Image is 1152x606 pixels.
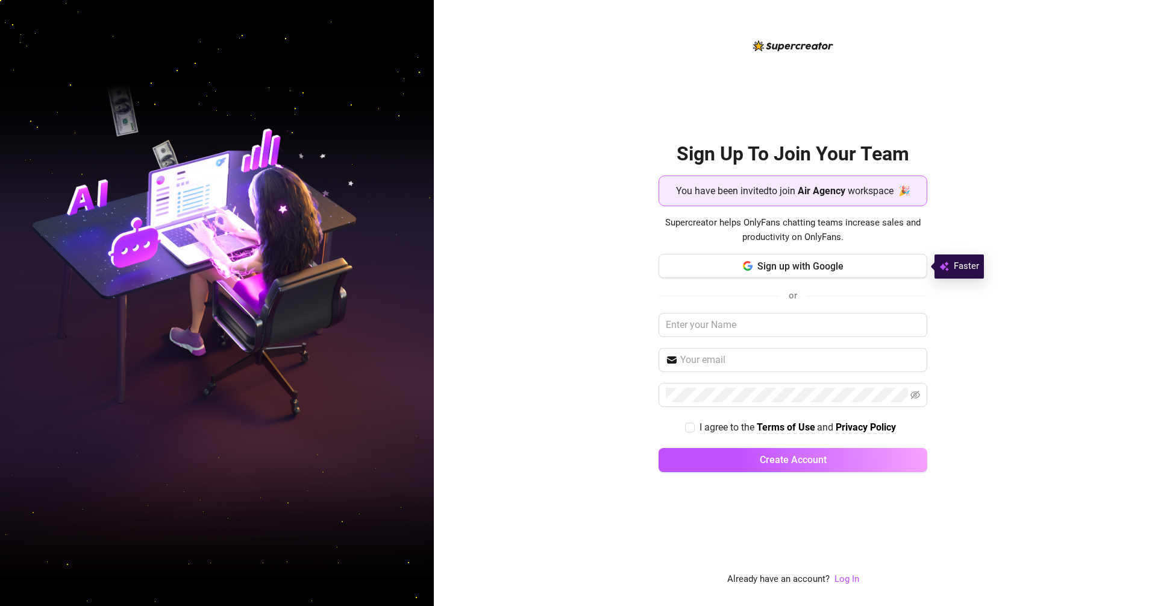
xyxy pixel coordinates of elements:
[700,421,757,433] span: I agree to the
[659,254,927,278] button: Sign up with Google
[659,313,927,337] input: Enter your Name
[680,353,920,367] input: Your email
[834,573,859,584] a: Log In
[836,421,896,434] a: Privacy Policy
[676,183,795,198] span: You have been invited to join
[848,183,910,198] span: workspace 🎉
[757,260,844,272] span: Sign up with Google
[659,216,927,244] span: Supercreator helps OnlyFans chatting teams increase sales and productivity on OnlyFans.
[939,259,949,274] img: svg%3e
[817,421,836,433] span: and
[910,390,920,400] span: eye-invisible
[757,421,815,434] a: Terms of Use
[954,259,979,274] span: Faster
[727,572,830,587] span: Already have an account?
[659,142,927,166] h2: Sign Up To Join Your Team
[760,454,827,466] span: Create Account
[798,185,845,197] strong: Air Agency
[757,421,815,433] strong: Terms of Use
[659,448,927,472] button: Create Account
[753,40,833,51] img: logo-BBDzfeDw.svg
[834,572,859,587] a: Log In
[836,421,896,433] strong: Privacy Policy
[789,290,797,301] span: or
